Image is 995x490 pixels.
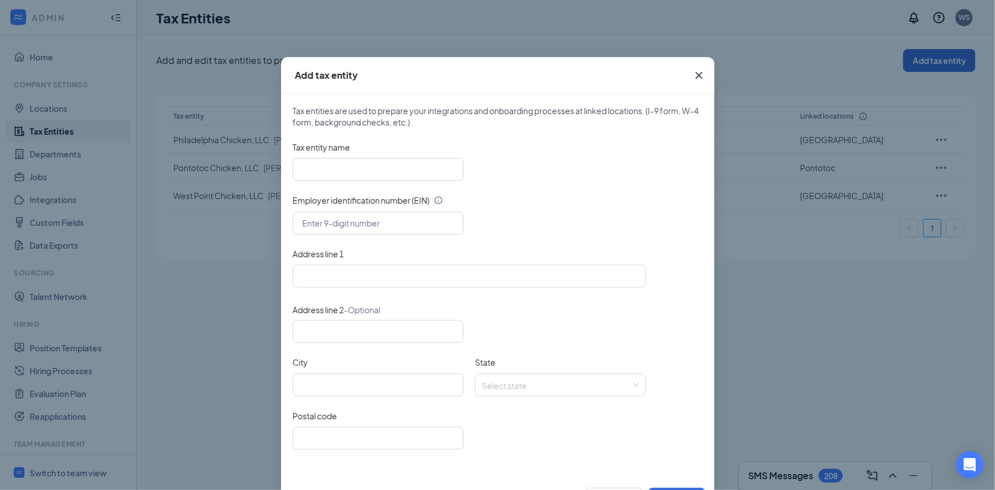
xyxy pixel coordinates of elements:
[684,57,714,94] button: Close
[475,357,496,368] label: State
[293,303,380,316] span: Address line 2
[956,451,984,479] div: Open Intercom Messenger
[293,105,703,128] span: Tax entities are used to prepare your integrations and onboarding processes at linked locations. ...
[293,158,464,181] input: Tax entity name
[344,305,380,315] span: - Optional
[293,212,464,234] input: Enter 9-digit number
[293,410,337,422] label: Postal code
[293,195,429,206] span: Employer identification number (EIN)
[293,248,344,260] label: Address line 1
[293,141,350,153] label: Tax entity name
[692,68,706,82] svg: Cross
[293,265,646,287] input: Address line 1
[293,427,464,449] input: Postal code
[293,357,308,368] label: City
[293,374,464,396] input: City
[295,69,358,82] div: Add tax entity
[434,196,443,205] svg: Info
